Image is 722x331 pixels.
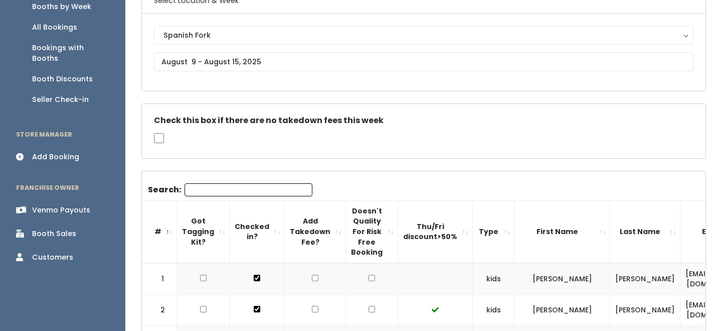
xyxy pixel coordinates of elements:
[398,200,473,263] th: Thu/Fri discount&gt;50%: activate to sort column ascending
[610,263,680,295] td: [PERSON_NAME]
[32,43,109,64] div: Bookings with Booths
[154,116,693,125] h5: Check this box if there are no takedown fees this week
[154,52,693,71] input: August 9 - August 15, 2025
[177,200,230,263] th: Got Tagging Kit?: activate to sort column ascending
[230,200,285,263] th: Checked in?: activate to sort column ascending
[148,183,312,196] label: Search:
[32,74,93,84] div: Booth Discounts
[514,200,610,263] th: First Name: activate to sort column ascending
[473,263,514,295] td: kids
[473,294,514,325] td: kids
[32,229,76,239] div: Booth Sales
[473,200,514,263] th: Type: activate to sort column ascending
[346,200,398,263] th: Doesn't Quality For Risk Free Booking : activate to sort column ascending
[163,30,684,41] div: Spanish Fork
[142,200,177,263] th: #: activate to sort column descending
[185,183,312,196] input: Search:
[32,22,77,33] div: All Bookings
[32,94,89,105] div: Seller Check-in
[32,205,90,215] div: Venmo Payouts
[610,200,680,263] th: Last Name: activate to sort column ascending
[32,252,73,263] div: Customers
[610,294,680,325] td: [PERSON_NAME]
[285,200,346,263] th: Add Takedown Fee?: activate to sort column ascending
[514,294,610,325] td: [PERSON_NAME]
[32,2,91,12] div: Booths by Week
[142,294,177,325] td: 2
[142,263,177,295] td: 1
[154,26,693,45] button: Spanish Fork
[32,152,79,162] div: Add Booking
[514,263,610,295] td: [PERSON_NAME]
